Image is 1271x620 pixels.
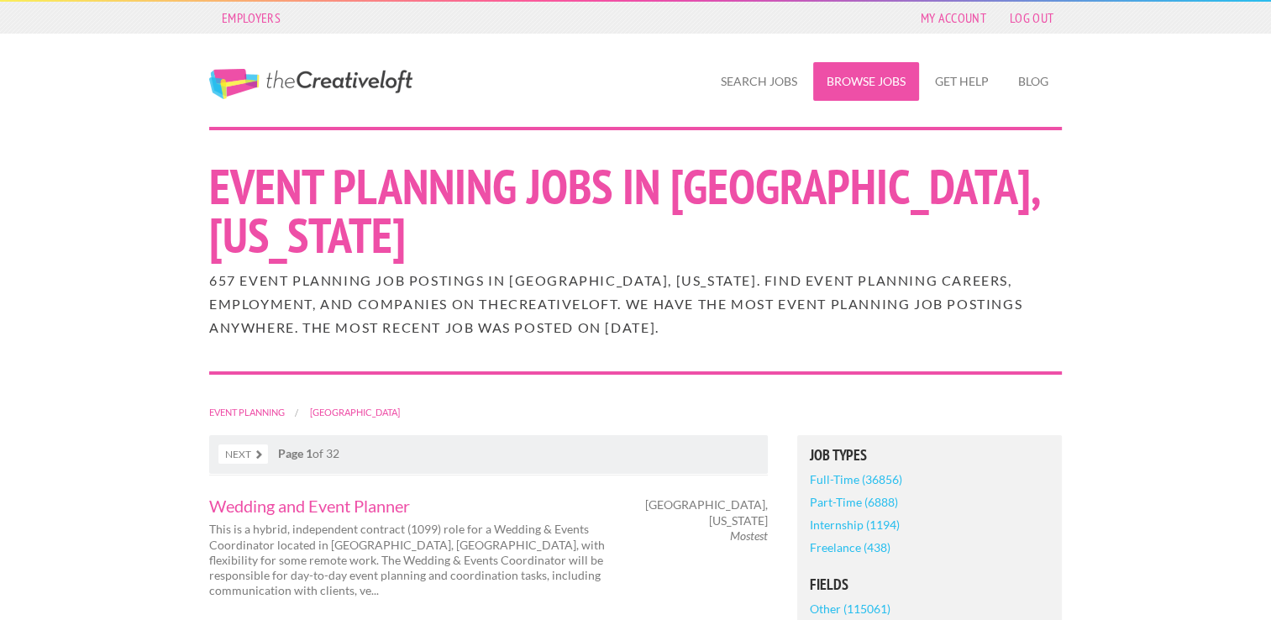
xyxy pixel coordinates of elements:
[810,577,1049,592] h5: Fields
[310,407,400,418] a: [GEOGRAPHIC_DATA]
[209,407,285,418] a: Event Planning
[209,435,768,474] nav: of 32
[707,62,811,101] a: Search Jobs
[810,513,900,536] a: Internship (1194)
[209,69,412,99] a: The Creative Loft
[810,597,890,620] a: Other (115061)
[730,528,768,543] em: Mostest
[209,269,1062,339] h2: 657 Event Planning job postings in [GEOGRAPHIC_DATA], [US_STATE]. Find Event Planning careers, em...
[209,497,621,514] a: Wedding and Event Planner
[810,468,902,491] a: Full-Time (36856)
[278,446,312,460] strong: Page 1
[209,162,1062,260] h1: Event Planning Jobs in [GEOGRAPHIC_DATA], [US_STATE]
[209,522,621,598] p: This is a hybrid, independent contract (1099) role for a Wedding & Events Coordinator located in ...
[218,444,268,464] a: Next
[813,62,919,101] a: Browse Jobs
[1005,62,1062,101] a: Blog
[810,536,890,559] a: Freelance (438)
[912,6,995,29] a: My Account
[810,448,1049,463] h5: Job Types
[922,62,1002,101] a: Get Help
[645,497,768,528] span: [GEOGRAPHIC_DATA], [US_STATE]
[213,6,289,29] a: Employers
[1001,6,1062,29] a: Log Out
[810,491,898,513] a: Part-Time (6888)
